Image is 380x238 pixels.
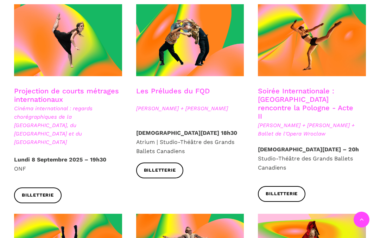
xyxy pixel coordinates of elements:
[14,187,62,203] a: Billetterie
[14,155,122,173] p: ONF
[266,190,298,198] span: Billetterie
[136,104,244,113] span: [PERSON_NAME] + [PERSON_NAME]
[258,121,366,138] span: [PERSON_NAME] + [PERSON_NAME] + Ballet de l'Opera Wroclaw
[14,87,122,104] h3: Projection de courts métrages internationaux
[144,167,176,174] span: Billetterie
[258,186,305,202] a: Billetterie
[22,192,54,199] span: Billetterie
[136,130,237,136] strong: [DEMOGRAPHIC_DATA][DATE] 18h30
[14,156,106,163] strong: Lundi 8 Septembre 2025 – 19h30
[14,104,122,146] span: Cinéma international : regards chorégraphiques de la [GEOGRAPHIC_DATA], du [GEOGRAPHIC_DATA] et d...
[258,145,366,172] p: Studio-Théâtre des Grands Ballets Canadiens
[136,163,184,178] a: Billetterie
[258,87,353,120] a: Soirée Internationale : [GEOGRAPHIC_DATA] rencontre la Pologne - Acte II
[136,128,244,156] p: Atrium | Studio-Théâtre des Grands Ballets Canadiens
[136,87,210,95] a: Les Préludes du FQD
[258,146,359,153] strong: [DEMOGRAPHIC_DATA][DATE] – 20h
